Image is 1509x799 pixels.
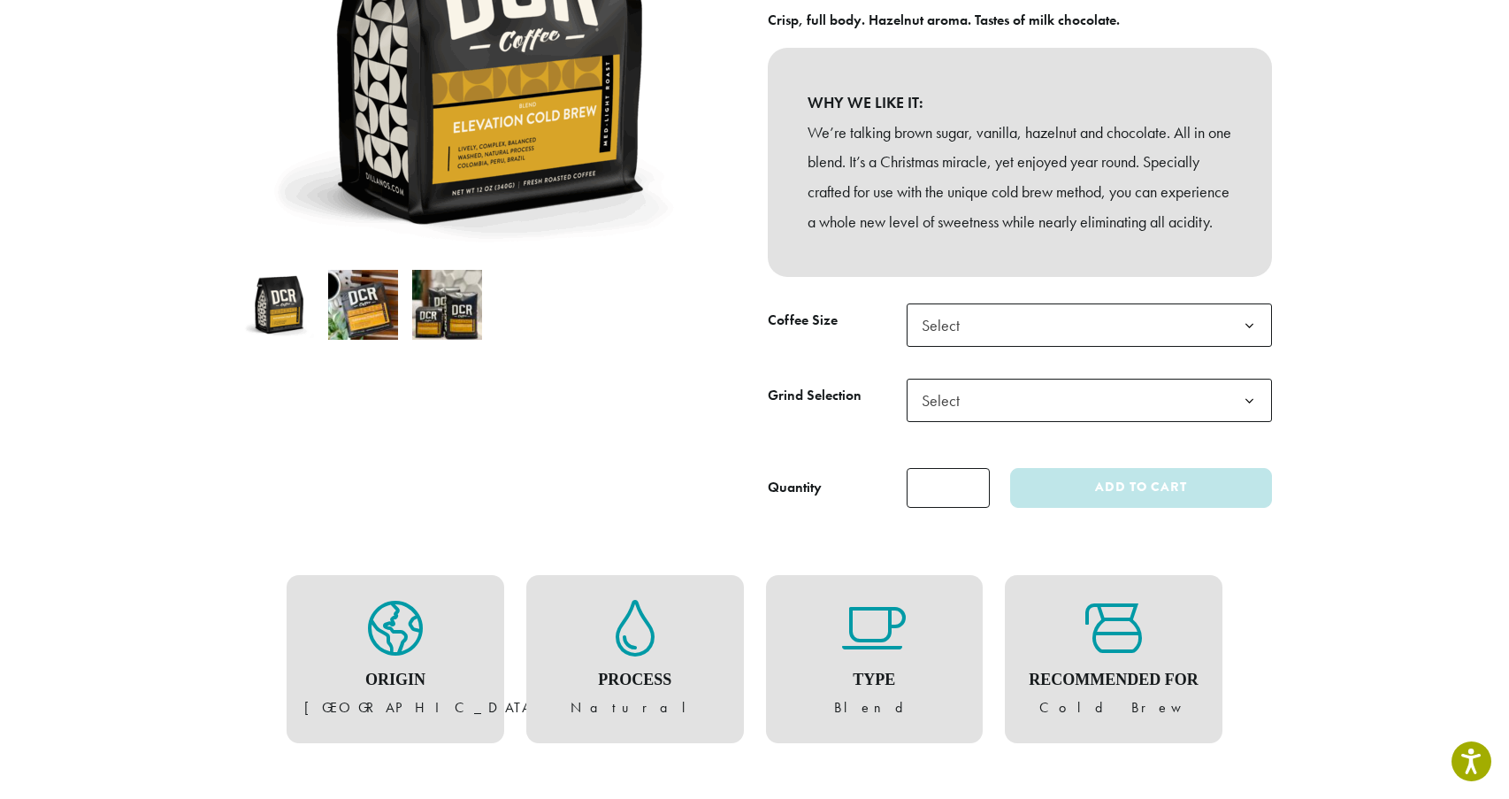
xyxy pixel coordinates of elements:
[768,11,1120,29] b: Crisp, full body. Hazelnut aroma. Tastes of milk chocolate.
[304,671,486,690] h4: Origin
[1023,600,1205,718] figure: Cold Brew
[768,383,907,409] label: Grind Selection
[412,270,482,340] img: Elevation Cold Brew - Image 3
[768,308,907,334] label: Coffee Size
[907,468,990,508] input: Product quantity
[808,118,1232,237] p: We’re talking brown sugar, vanilla, hazelnut and chocolate. All in one blend. It’s a Christmas mi...
[544,600,726,718] figure: Natural
[244,270,314,340] img: Elevation Cold Brew
[784,671,966,690] h4: Type
[784,600,966,718] figure: Blend
[304,600,486,718] figure: [GEOGRAPHIC_DATA]
[808,88,1232,118] b: WHY WE LIKE IT:
[768,477,822,498] div: Quantity
[915,383,977,418] span: Select
[915,308,977,342] span: Select
[907,303,1272,347] span: Select
[1023,671,1205,690] h4: Recommended For
[907,379,1272,422] span: Select
[544,671,726,690] h4: Process
[1010,468,1272,508] button: Add to cart
[328,270,398,340] img: Elevation Cold Brew - Image 2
